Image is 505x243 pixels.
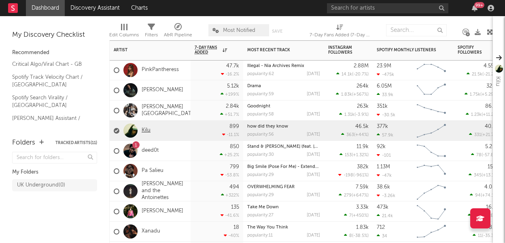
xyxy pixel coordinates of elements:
div: +199 % [221,92,239,97]
div: popularity: 59 [247,92,274,96]
div: 351k [377,104,388,109]
div: ( ) [339,193,369,198]
div: 377k [377,124,388,129]
div: 57.9k [377,132,393,138]
input: Search for folders... [12,152,97,163]
a: [PERSON_NAME] [142,208,183,215]
span: 1.83k [341,92,352,97]
div: ( ) [468,213,498,218]
div: -101 [377,153,391,158]
div: 494 [229,184,239,190]
div: 712 [377,225,385,230]
span: 11 [478,234,482,238]
a: Big Smile (Pose For Me) - Extended Mix [247,165,329,169]
div: ( ) [339,112,369,117]
div: ( ) [336,92,369,97]
a: The Way You Think [247,225,288,230]
span: +567 % [353,92,367,97]
a: Goodnight [247,104,270,109]
div: -16.2 % [221,71,239,77]
div: +322 % [221,193,239,198]
div: -53.8 % [221,172,239,178]
div: 86.1k [485,104,498,109]
span: -35.3 % [483,234,497,238]
div: My Folders [12,168,97,177]
div: Artist [114,48,174,52]
div: [DATE] [307,213,320,218]
a: PinkPantheress [142,67,179,73]
div: -47k [377,173,392,178]
div: popularity: 58 [247,112,274,117]
span: 78 [476,153,482,157]
a: Critical Algo/Viral Chart - GB [12,60,89,69]
div: OVERWHELMING FEAR [247,185,320,189]
div: Drama [247,84,320,88]
div: Edit Columns [109,30,139,40]
span: 14.1k [342,72,352,77]
span: -57.8 % [483,153,497,157]
div: popularity: 29 [247,193,274,197]
div: 33.9k [377,92,393,97]
div: Big Smile (Pose For Me) - Extended Mix [247,165,320,169]
div: Spotify Followers [458,45,486,55]
span: -38.5 % [353,234,367,238]
div: Filters [145,30,158,40]
div: [DATE] [307,193,320,197]
button: Tracked Artists(11) [55,141,97,145]
div: 3.33k [356,205,369,210]
div: Spotify Monthly Listeners [377,48,437,52]
div: -40 % [224,233,239,238]
div: -475k [377,72,394,77]
div: 1.13M [377,164,390,170]
div: [DATE] [307,173,320,177]
div: 6.05M [377,84,392,89]
div: 328k [486,84,498,89]
div: 799 [230,164,239,170]
div: 2.84k [226,104,239,109]
svg: Chart title [413,60,450,80]
span: +21.7 % [482,133,497,137]
div: popularity: 62 [247,72,274,76]
div: popularity: 30 [247,153,274,157]
div: [DATE] [307,153,320,157]
div: [DATE] [307,233,320,238]
span: -21.2 % [484,72,497,77]
div: 40.3k [485,124,498,129]
div: -30.5k [377,112,395,117]
div: ( ) [469,172,498,178]
div: Filters [145,20,158,44]
input: Search for artists [327,3,448,13]
div: how did they know [247,124,320,129]
a: UK Underground(0) [12,179,97,191]
div: Illegal - Nia Archives Remix [247,64,320,68]
a: how did they know [247,124,288,129]
svg: Chart title [413,101,450,121]
div: 4.55M [484,63,498,69]
a: [PERSON_NAME] [142,87,183,94]
div: -11.1 % [222,132,239,137]
svg: Chart title [413,161,450,181]
button: Save [272,29,282,34]
div: ( ) [344,233,369,238]
div: Instagram Followers [328,45,356,55]
svg: Chart title [413,121,450,141]
div: Kilu [493,76,503,86]
div: 21.4k [377,213,393,218]
a: Pa Salieu [142,168,163,174]
div: ( ) [469,132,498,137]
div: The Way You Think [247,225,320,230]
div: 7.59k [356,184,369,190]
div: 899 [229,124,239,129]
div: -3.26k [377,193,395,198]
span: -20.7 % [353,72,367,77]
div: popularity: 29 [247,173,274,177]
div: 4.08k [484,184,498,190]
a: Kilu [142,127,151,134]
span: 94 [475,193,481,198]
div: Folders [12,138,35,148]
div: 2.88M [354,63,369,69]
div: -41.6 % [221,213,239,218]
div: 263k [357,104,369,109]
a: [PERSON_NAME] Assistant / [GEOGRAPHIC_DATA] [12,114,89,130]
div: 7-Day Fans Added (7-Day Fans Added) [310,20,370,44]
